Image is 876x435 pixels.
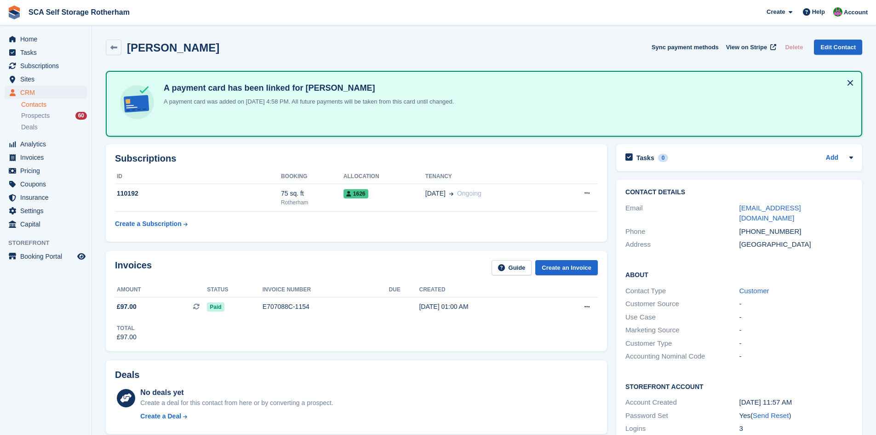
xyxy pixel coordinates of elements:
[20,191,75,204] span: Insurance
[115,283,207,297] th: Amount
[625,270,853,279] h2: About
[115,260,152,275] h2: Invoices
[117,324,137,332] div: Total
[739,338,853,349] div: -
[207,283,262,297] th: Status
[5,250,87,263] a: menu
[5,86,87,99] a: menu
[20,33,75,46] span: Home
[739,287,769,295] a: Customer
[625,299,739,309] div: Customer Source
[625,338,739,349] div: Customer Type
[263,283,389,297] th: Invoice number
[20,138,75,151] span: Analytics
[625,239,739,250] div: Address
[625,382,853,391] h2: Storefront Account
[767,7,785,17] span: Create
[21,122,87,132] a: Deals
[750,412,791,419] span: ( )
[117,332,137,342] div: £97.00
[5,33,87,46] a: menu
[625,312,739,323] div: Use Case
[739,226,853,237] div: [PHONE_NUMBER]
[117,302,137,312] span: £97.00
[7,6,21,19] img: stora-icon-8386f47178a22dfd0bd8f6a31ec36ba5ce8667c1dd55bd0f319d3a0aa187defe.svg
[739,411,853,421] div: Yes
[739,239,853,250] div: [GEOGRAPHIC_DATA]
[281,189,344,198] div: 75 sq. ft
[625,286,739,296] div: Contact Type
[844,8,868,17] span: Account
[20,73,75,86] span: Sites
[140,398,333,408] div: Create a deal for this contact from here or by converting a prospect.
[160,83,454,93] h4: A payment card has been linked for [PERSON_NAME]
[739,204,801,222] a: [EMAIL_ADDRESS][DOMAIN_NAME]
[425,189,446,198] span: [DATE]
[652,40,719,55] button: Sync payment methods
[344,189,368,198] span: 1626
[20,46,75,59] span: Tasks
[115,153,598,164] h2: Subscriptions
[492,260,532,275] a: Guide
[739,351,853,362] div: -
[826,153,838,163] a: Add
[425,169,554,184] th: Tenancy
[21,111,50,120] span: Prospects
[127,41,219,54] h2: [PERSON_NAME]
[535,260,598,275] a: Create an Invoice
[419,283,547,297] th: Created
[625,423,739,434] div: Logins
[5,151,87,164] a: menu
[21,123,38,132] span: Deals
[115,219,182,229] div: Create a Subscription
[160,97,454,106] p: A payment card was added on [DATE] 4:58 PM. All future payments will be taken from this card unti...
[625,351,739,362] div: Accounting Nominal Code
[739,325,853,336] div: -
[781,40,807,55] button: Delete
[115,189,281,198] div: 110192
[118,83,156,122] img: card-linked-ebf98d0992dc2aeb22e95c0e3c79077019eb2392cfd83c6a337811c24bc77127.svg
[5,138,87,151] a: menu
[263,302,389,312] div: E707088C-1154
[5,178,87,191] a: menu
[25,5,133,20] a: SCA Self Storage Rotherham
[726,43,767,52] span: View on Stripe
[207,302,224,312] span: Paid
[5,164,87,177] a: menu
[419,302,547,312] div: [DATE] 01:00 AM
[753,412,789,419] a: Send Reset
[658,154,669,162] div: 0
[21,111,87,121] a: Prospects 60
[20,250,75,263] span: Booking Portal
[739,423,853,434] div: 3
[20,178,75,191] span: Coupons
[20,204,75,217] span: Settings
[76,251,87,262] a: Preview store
[389,283,419,297] th: Due
[75,112,87,120] div: 60
[5,73,87,86] a: menu
[8,238,92,248] span: Storefront
[739,299,853,309] div: -
[140,412,181,421] div: Create a Deal
[115,215,188,232] a: Create a Subscription
[457,190,481,197] span: Ongoing
[5,218,87,231] a: menu
[20,164,75,177] span: Pricing
[636,154,654,162] h2: Tasks
[814,40,862,55] a: Edit Contact
[5,59,87,72] a: menu
[20,59,75,72] span: Subscriptions
[5,46,87,59] a: menu
[625,189,853,196] h2: Contact Details
[281,169,344,184] th: Booking
[140,387,333,398] div: No deals yet
[625,226,739,237] div: Phone
[344,169,425,184] th: Allocation
[812,7,825,17] span: Help
[115,169,281,184] th: ID
[115,370,139,380] h2: Deals
[739,312,853,323] div: -
[722,40,778,55] a: View on Stripe
[20,151,75,164] span: Invoices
